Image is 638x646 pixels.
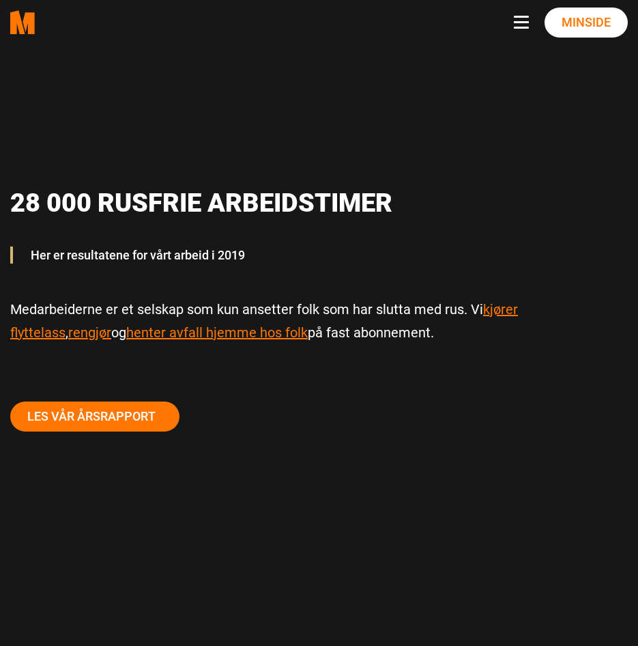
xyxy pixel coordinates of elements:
p: Medarbeiderne er et selskap som kun ansetter folk som har slutta med rus. Vi , og på fast abonnem... [10,298,628,344]
a: kjører flyttelass [10,301,518,341]
h1: 28 000 rusfrie arbeidstimer [10,188,618,219]
a: Les vår årsrapport [10,402,179,432]
blockquote: Her er resultatene for vårt arbeid i 2019 [20,240,618,270]
button: Navbar toggle button [514,16,534,29]
a: henter avfall hjemme hos folk [126,324,308,341]
a: rengjør [68,324,111,341]
a: Minside [545,8,628,38]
